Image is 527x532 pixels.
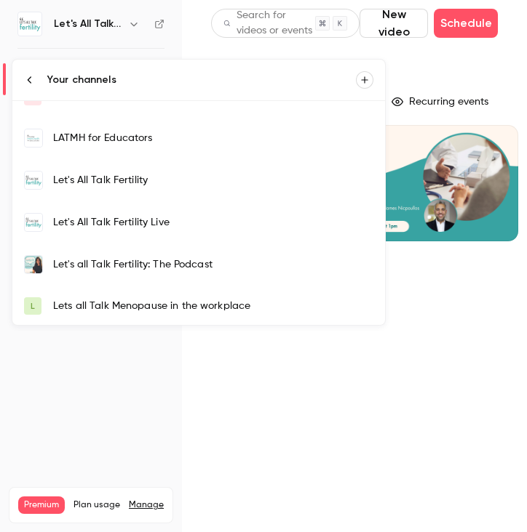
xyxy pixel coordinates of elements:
[53,299,373,313] div: Lets all Talk Menopause in the workplace
[53,173,373,188] div: Let's All Talk Fertility
[25,129,42,147] img: LATMH for Educators
[53,131,373,145] div: LATMH for Educators
[25,214,42,231] img: Let's All Talk Fertility Live
[25,256,42,273] img: Let's all Talk Fertility: The Podcast
[53,215,373,230] div: Let's All Talk Fertility Live
[53,257,373,272] div: Let's all Talk Fertility: The Podcast
[25,172,42,189] img: Let's All Talk Fertility
[47,73,356,87] div: Your channels
[31,299,35,313] span: L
